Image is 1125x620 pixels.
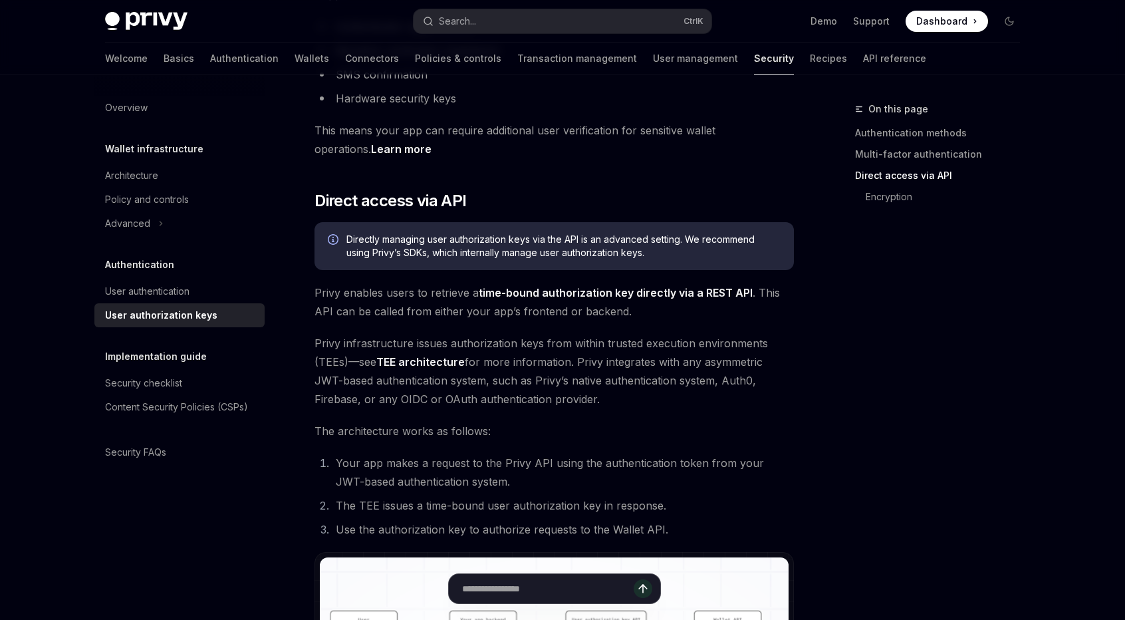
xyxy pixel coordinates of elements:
[105,12,187,31] img: dark logo
[906,11,988,32] a: Dashboard
[855,144,1031,165] a: Multi-factor authentication
[94,395,265,419] a: Content Security Policies (CSPs)
[94,440,265,464] a: Security FAQs
[332,520,794,539] li: Use the authorization key to authorize requests to the Wallet API.
[634,579,652,598] button: Send message
[863,43,926,75] a: API reference
[328,234,341,247] svg: Info
[653,43,738,75] a: User management
[105,141,203,157] h5: Wallet infrastructure
[855,122,1031,144] a: Authentication methods
[105,349,207,365] h5: Implementation guide
[164,43,194,75] a: Basics
[105,43,148,75] a: Welcome
[94,371,265,395] a: Security checklist
[332,496,794,515] li: The TEE issues a time-bound user authorization key in response.
[415,43,501,75] a: Policies & controls
[414,9,711,33] button: Search...CtrlK
[684,16,703,27] span: Ctrl K
[105,192,189,208] div: Policy and controls
[105,399,248,415] div: Content Security Policies (CSPs)
[210,43,279,75] a: Authentication
[868,101,928,117] span: On this page
[105,100,148,116] div: Overview
[105,168,158,184] div: Architecture
[295,43,329,75] a: Wallets
[94,96,265,120] a: Overview
[105,283,189,299] div: User authentication
[94,164,265,188] a: Architecture
[314,334,794,408] span: Privy infrastructure issues authorization keys from within trusted execution environments (TEEs)—...
[314,121,794,158] span: This means your app can require additional user verification for sensitive wallet operations.
[999,11,1020,32] button: Toggle dark mode
[105,257,174,273] h5: Authentication
[439,13,476,29] div: Search...
[105,216,150,232] div: Advanced
[754,43,794,75] a: Security
[314,65,794,84] li: SMS confirmation
[105,375,182,391] div: Security checklist
[314,422,794,440] span: The architecture works as follows:
[314,283,794,321] span: Privy enables users to retrieve a . This API can be called from either your app’s frontend or bac...
[376,355,465,369] a: TEE architecture
[94,303,265,327] a: User authorization keys
[105,444,166,460] div: Security FAQs
[811,15,837,28] a: Demo
[855,165,1031,186] a: Direct access via API
[314,89,794,108] li: Hardware security keys
[345,43,399,75] a: Connectors
[479,286,753,299] strong: time-bound authorization key directly via a REST API
[332,454,794,491] li: Your app makes a request to the Privy API using the authentication token from your JWT-based auth...
[810,43,847,75] a: Recipes
[517,43,637,75] a: Transaction management
[853,15,890,28] a: Support
[314,190,466,212] span: Direct access via API
[94,279,265,303] a: User authentication
[94,188,265,212] a: Policy and controls
[346,233,781,259] span: Directly managing user authorization keys via the API is an advanced setting. We recommend using ...
[916,15,967,28] span: Dashboard
[866,186,1031,208] a: Encryption
[105,307,217,323] div: User authorization keys
[371,142,432,156] a: Learn more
